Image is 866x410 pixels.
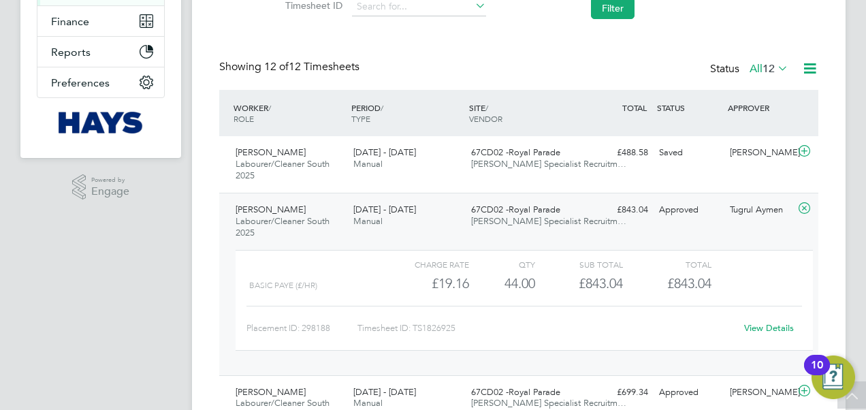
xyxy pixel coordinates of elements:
span: / [381,102,383,113]
span: [DATE] - [DATE] [353,386,416,398]
a: Go to home page [37,112,165,133]
div: Charge rate [381,256,469,272]
div: Placement ID: 298188 [246,317,357,339]
div: PERIOD [348,95,466,131]
span: Manual [353,158,383,170]
span: [PERSON_NAME] Specialist Recruitm… [471,215,626,227]
span: Preferences [51,76,110,89]
span: [PERSON_NAME] [236,204,306,215]
div: £488.58 [583,142,654,164]
span: Manual [353,215,383,227]
div: APPROVER [724,95,795,120]
span: Basic PAYE (£/HR) [249,281,317,290]
span: 67CD02 -Royal Parade [471,204,560,215]
span: [DATE] - [DATE] [353,204,416,215]
span: 12 of [264,60,289,74]
button: Preferences [37,67,164,97]
div: £843.04 [583,199,654,221]
div: 10 [811,365,823,383]
span: Reports [51,46,91,59]
div: Approved [654,199,724,221]
div: SITE [466,95,583,131]
span: ROLE [234,113,254,124]
div: £19.16 [381,272,469,295]
button: Finance [37,6,164,36]
img: hays-logo-retina.png [59,112,144,133]
div: STATUS [654,95,724,120]
span: Labourer/Cleaner South 2025 [236,158,330,181]
span: [PERSON_NAME] [236,386,306,398]
span: Engage [91,186,129,198]
div: Status [710,60,791,79]
span: / [268,102,271,113]
span: 67CD02 -Royal Parade [471,146,560,158]
div: Sub Total [535,256,623,272]
span: [PERSON_NAME] [236,146,306,158]
span: VENDOR [469,113,502,124]
span: 12 Timesheets [264,60,359,74]
button: Open Resource Center, 10 new notifications [812,356,855,399]
span: Manual [353,397,383,409]
span: [DATE] - [DATE] [353,146,416,158]
div: Showing [219,60,362,74]
div: Timesheet ID: TS1826925 [357,317,735,339]
div: £843.04 [535,272,623,295]
a: View Details [744,322,794,334]
div: Tugrul Aymen [724,199,795,221]
span: £843.04 [667,275,711,291]
span: Labourer/Cleaner South 2025 [236,215,330,238]
span: 67CD02 -Royal Parade [471,386,560,398]
div: Saved [654,142,724,164]
span: TYPE [351,113,370,124]
span: Finance [51,15,89,28]
div: QTY [469,256,535,272]
div: Approved [654,381,724,404]
span: 12 [763,62,775,76]
span: TOTAL [622,102,647,113]
span: [PERSON_NAME] Specialist Recruitm… [471,158,626,170]
button: Reports [37,37,164,67]
a: Powered byEngage [72,174,130,200]
div: [PERSON_NAME] [724,142,795,164]
span: [PERSON_NAME] Specialist Recruitm… [471,397,626,409]
div: £699.34 [583,381,654,404]
span: Powered by [91,174,129,186]
div: WORKER [230,95,348,131]
div: [PERSON_NAME] [724,381,795,404]
div: Total [623,256,711,272]
label: All [750,62,788,76]
div: 44.00 [469,272,535,295]
span: / [485,102,488,113]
